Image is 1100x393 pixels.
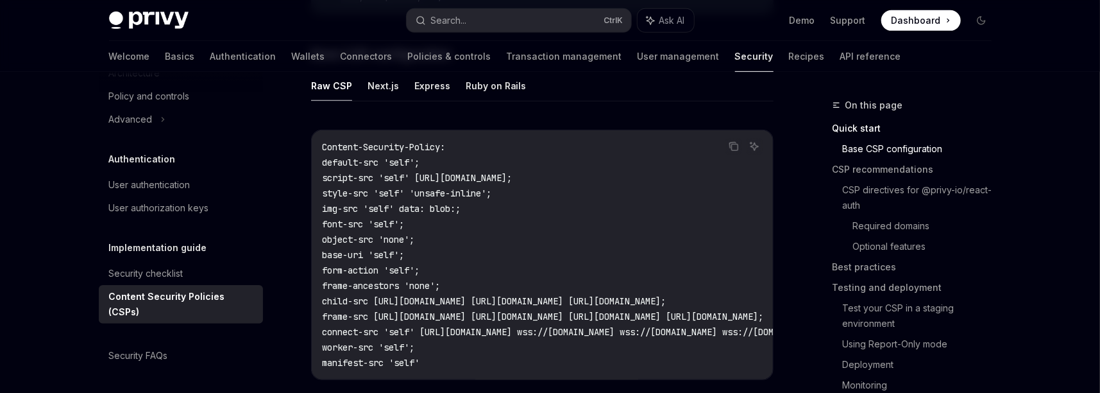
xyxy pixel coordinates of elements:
[322,357,419,369] span: manifest-src 'self'
[341,41,393,72] a: Connectors
[322,265,419,276] span: form-action 'self';
[322,295,666,307] span: child-src [URL][DOMAIN_NAME] [URL][DOMAIN_NAME] [URL][DOMAIN_NAME];
[604,15,623,26] span: Ctrl K
[507,41,622,72] a: Transaction management
[746,138,763,155] button: Ask AI
[833,118,1002,139] a: Quick start
[109,112,153,127] div: Advanced
[843,334,1002,354] a: Using Report-Only mode
[109,200,209,216] div: User authorization keys
[368,71,399,101] button: Next.js
[99,173,263,197] a: User authentication
[322,280,440,292] span: frame-ancestors 'none';
[99,344,263,367] a: Security FAQs
[109,348,168,363] div: Security FAQs
[408,41,491,72] a: Policies & controls
[853,236,1002,257] a: Optional features
[322,188,491,199] span: style-src 'self' 'unsafe-inline';
[466,71,527,101] button: Ruby on Rails
[735,41,774,72] a: Security
[843,298,1002,334] a: Test your CSP in a staging environment
[99,285,263,324] a: Content Security Policies (CSPs)
[833,277,1002,298] a: Testing and deployment
[322,141,445,153] span: Content-Security-Policy:
[109,152,176,167] h5: Authentication
[843,180,1002,216] a: CSP directives for @privy-io/react-auth
[881,10,961,31] a: Dashboard
[109,266,183,281] div: Security checklist
[725,138,742,155] button: Copy the contents from the code block
[109,41,150,72] a: Welcome
[109,289,255,320] div: Content Security Policies (CSPs)
[109,12,189,30] img: dark logo
[165,41,195,72] a: Basics
[322,218,404,230] span: font-src 'self';
[311,71,352,101] button: Raw CSP
[322,234,414,245] span: object-src 'none';
[109,89,190,104] div: Policy and controls
[971,10,992,31] button: Toggle dark mode
[99,85,263,108] a: Policy and controls
[292,41,325,72] a: Wallets
[322,342,414,353] span: worker-src 'self';
[322,203,461,214] span: img-src 'self' data: blob:;
[322,311,763,322] span: frame-src [URL][DOMAIN_NAME] [URL][DOMAIN_NAME] [URL][DOMAIN_NAME] [URL][DOMAIN_NAME];
[843,139,1002,159] a: Base CSP configuration
[431,13,467,28] div: Search...
[833,257,1002,277] a: Best practices
[833,159,1002,180] a: CSP recommendations
[789,41,825,72] a: Recipes
[853,216,1002,236] a: Required domains
[322,249,404,261] span: base-uri 'self';
[99,197,263,220] a: User authorization keys
[210,41,276,72] a: Authentication
[322,172,512,184] span: script-src 'self' [URL][DOMAIN_NAME];
[892,14,941,27] span: Dashboard
[845,98,903,113] span: On this page
[414,71,450,101] button: Express
[322,157,419,168] span: default-src 'self';
[831,14,866,27] a: Support
[407,9,631,32] button: Search...CtrlK
[109,240,207,256] h5: Implementation guide
[790,14,815,27] a: Demo
[843,354,1002,375] a: Deployment
[638,9,694,32] button: Ask AI
[638,41,720,72] a: User management
[840,41,901,72] a: API reference
[322,326,1045,338] span: connect-src 'self' [URL][DOMAIN_NAME] wss://[DOMAIN_NAME] wss://[DOMAIN_NAME] wss://[DOMAIN_NAME]...
[659,14,685,27] span: Ask AI
[109,177,190,193] div: User authentication
[99,262,263,285] a: Security checklist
